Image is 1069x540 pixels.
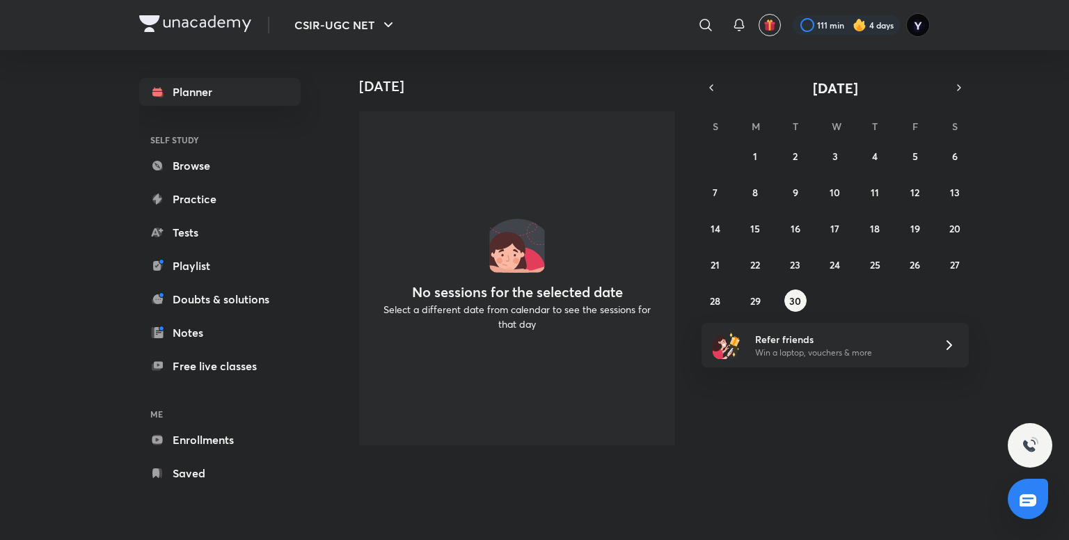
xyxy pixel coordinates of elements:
a: Playlist [139,252,301,280]
img: streak [853,18,866,32]
button: September 27, 2025 [944,253,966,276]
img: No events [489,217,545,273]
abbr: September 25, 2025 [870,258,880,271]
abbr: September 7, 2025 [713,186,718,199]
abbr: September 5, 2025 [912,150,918,163]
button: September 9, 2025 [784,181,807,203]
abbr: September 17, 2025 [830,222,839,235]
button: September 3, 2025 [824,145,846,167]
abbr: September 2, 2025 [793,150,798,163]
button: September 30, 2025 [784,289,807,312]
button: September 25, 2025 [864,253,886,276]
abbr: September 29, 2025 [750,294,761,308]
button: CSIR-UGC NET [286,11,405,39]
button: September 20, 2025 [944,217,966,239]
a: Planner [139,78,301,106]
abbr: September 13, 2025 [950,186,960,199]
abbr: Friday [912,120,918,133]
img: Company Logo [139,15,251,32]
h6: Refer friends [755,332,926,347]
button: September 15, 2025 [744,217,766,239]
button: September 18, 2025 [864,217,886,239]
button: [DATE] [721,78,949,97]
button: September 2, 2025 [784,145,807,167]
a: Notes [139,319,301,347]
a: Company Logo [139,15,251,35]
abbr: September 15, 2025 [750,222,760,235]
button: September 24, 2025 [824,253,846,276]
abbr: September 24, 2025 [830,258,840,271]
abbr: Wednesday [832,120,841,133]
abbr: September 21, 2025 [711,258,720,271]
h6: ME [139,402,301,426]
abbr: Saturday [952,120,958,133]
abbr: September 8, 2025 [752,186,758,199]
abbr: September 26, 2025 [910,258,920,271]
button: September 19, 2025 [904,217,926,239]
abbr: September 11, 2025 [871,186,879,199]
button: September 12, 2025 [904,181,926,203]
a: Saved [139,459,301,487]
button: September 21, 2025 [704,253,727,276]
button: September 29, 2025 [744,289,766,312]
button: September 7, 2025 [704,181,727,203]
img: ttu [1022,437,1038,454]
abbr: September 4, 2025 [872,150,878,163]
a: Free live classes [139,352,301,380]
button: September 28, 2025 [704,289,727,312]
button: September 13, 2025 [944,181,966,203]
abbr: September 20, 2025 [949,222,960,235]
button: September 11, 2025 [864,181,886,203]
abbr: September 18, 2025 [870,222,880,235]
abbr: September 19, 2025 [910,222,920,235]
img: referral [713,331,741,359]
abbr: Monday [752,120,760,133]
abbr: September 12, 2025 [910,186,919,199]
abbr: September 23, 2025 [790,258,800,271]
img: avatar [763,19,776,31]
a: Browse [139,152,301,180]
img: Yedhukrishna Nambiar [906,13,930,37]
button: September 6, 2025 [944,145,966,167]
abbr: Sunday [713,120,718,133]
abbr: September 10, 2025 [830,186,840,199]
a: Tests [139,219,301,246]
abbr: September 14, 2025 [711,222,720,235]
abbr: September 3, 2025 [832,150,838,163]
abbr: September 6, 2025 [952,150,958,163]
button: September 4, 2025 [864,145,886,167]
abbr: September 9, 2025 [793,186,798,199]
button: September 22, 2025 [744,253,766,276]
abbr: Thursday [872,120,878,133]
abbr: September 22, 2025 [750,258,760,271]
abbr: September 16, 2025 [791,222,800,235]
p: Win a laptop, vouchers & more [755,347,926,359]
h6: SELF STUDY [139,128,301,152]
abbr: September 28, 2025 [710,294,720,308]
button: September 5, 2025 [904,145,926,167]
abbr: September 27, 2025 [950,258,960,271]
button: September 8, 2025 [744,181,766,203]
button: September 1, 2025 [744,145,766,167]
button: September 16, 2025 [784,217,807,239]
abbr: September 30, 2025 [789,294,801,308]
button: September 26, 2025 [904,253,926,276]
button: September 23, 2025 [784,253,807,276]
button: September 10, 2025 [824,181,846,203]
a: Enrollments [139,426,301,454]
span: [DATE] [813,79,858,97]
p: Select a different date from calendar to see the sessions for that day [376,302,658,331]
h4: [DATE] [359,78,686,95]
abbr: September 1, 2025 [753,150,757,163]
button: September 17, 2025 [824,217,846,239]
button: avatar [759,14,781,36]
h4: No sessions for the selected date [412,284,623,301]
a: Doubts & solutions [139,285,301,313]
abbr: Tuesday [793,120,798,133]
button: September 14, 2025 [704,217,727,239]
a: Practice [139,185,301,213]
